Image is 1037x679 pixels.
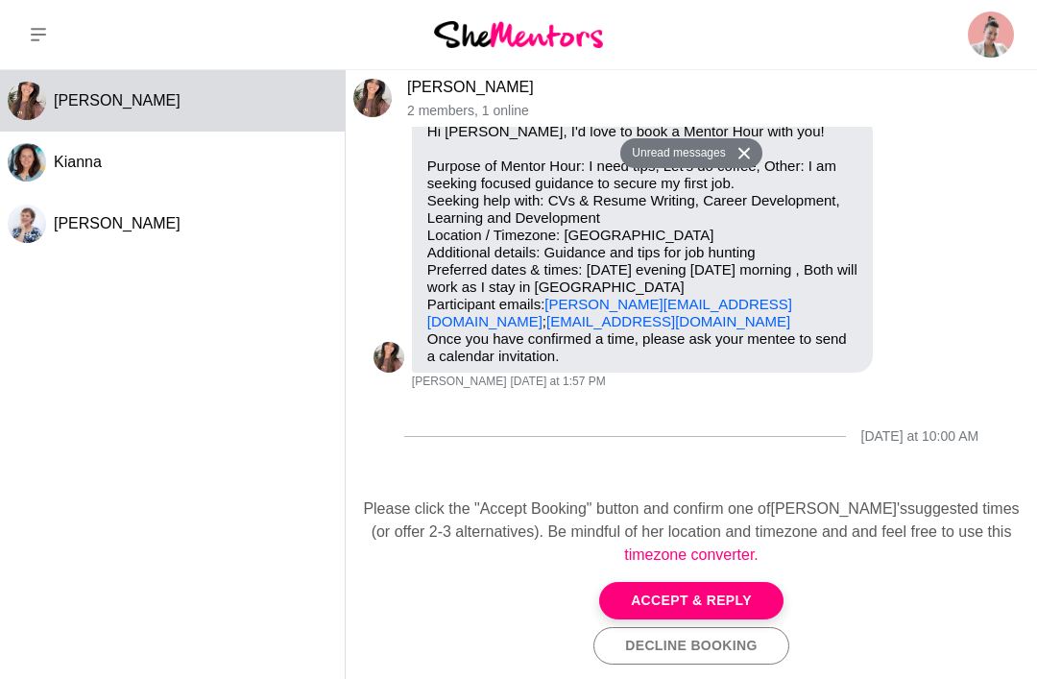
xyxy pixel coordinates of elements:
[434,21,603,47] img: She Mentors Logo
[620,138,731,169] button: Unread messages
[8,82,46,120] div: Mansi
[8,143,46,182] div: Kianna
[54,154,102,170] span: Kianna
[54,215,181,231] span: [PERSON_NAME]
[599,582,784,619] button: Accept & Reply
[427,330,857,365] p: Once you have confirmed a time, please ask your mentee to send a calendar invitation.
[968,12,1014,58] img: Nikki Paterson
[353,79,392,117] img: M
[54,92,181,109] span: [PERSON_NAME]
[593,627,788,665] button: Decline Booking
[412,375,507,390] span: [PERSON_NAME]
[8,205,46,243] img: T
[427,158,857,330] p: Purpose of Mentor Hour: I need tips, Let's do coffee, Other: I am seeking focused guidance to sec...
[407,103,1029,119] p: 2 members , 1 online
[861,428,979,445] div: [DATE] at 10:00 AM
[427,296,792,329] a: [PERSON_NAME][EMAIL_ADDRESS][DOMAIN_NAME]
[374,342,404,373] div: Mansi
[374,342,404,373] img: M
[624,546,759,563] a: timezone converter.
[353,79,392,117] div: Mansi
[427,123,857,140] p: Hi [PERSON_NAME], I'd love to book a Mentor Hour with you!
[546,313,790,329] a: [EMAIL_ADDRESS][DOMAIN_NAME]
[8,82,46,120] img: M
[8,143,46,182] img: K
[8,205,46,243] div: Tracy Travis
[361,497,1022,567] div: Please click the "Accept Booking" button and confirm one of [PERSON_NAME]'s suggested times (or o...
[407,79,534,95] a: [PERSON_NAME]
[511,375,606,390] time: 2025-08-20T03:57:53.038Z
